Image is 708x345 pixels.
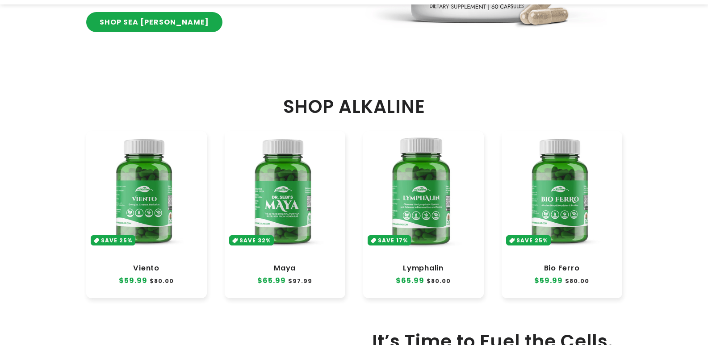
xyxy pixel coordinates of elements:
a: Viento [95,264,198,273]
a: Maya [234,264,336,273]
a: Bio Ferro [511,264,613,273]
ul: Slider [86,131,622,298]
a: SHOP SEA [PERSON_NAME] [86,12,222,32]
a: Lymphalin [372,264,475,273]
h2: SHOP ALKALINE [86,96,622,118]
